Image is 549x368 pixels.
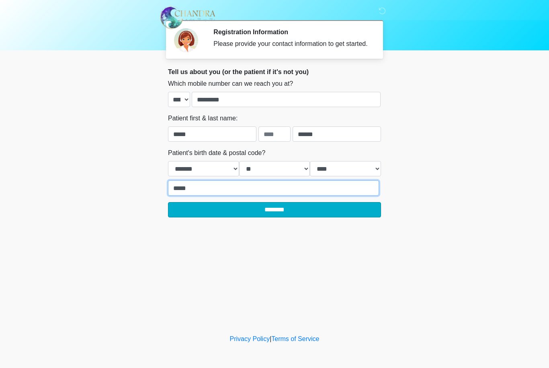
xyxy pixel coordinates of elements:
[174,28,198,52] img: Agent Avatar
[230,335,270,342] a: Privacy Policy
[271,335,319,342] a: Terms of Service
[213,39,369,49] div: Please provide your contact information to get started.
[160,6,215,29] img: Chandra Aesthetic Beauty Bar Logo
[168,79,293,89] label: Which mobile number can we reach you at?
[270,335,271,342] a: |
[168,114,238,123] label: Patient first & last name:
[168,68,381,76] h2: Tell us about you (or the patient if it's not you)
[168,148,265,158] label: Patient's birth date & postal code?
